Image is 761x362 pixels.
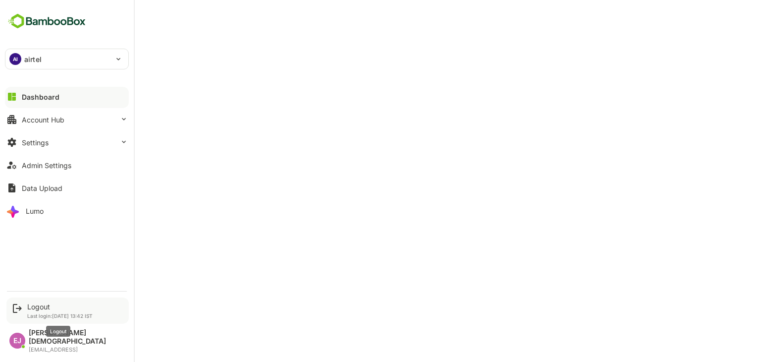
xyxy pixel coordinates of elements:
div: [EMAIL_ADDRESS] [29,347,124,353]
button: Admin Settings [5,155,129,175]
img: BambooboxFullLogoMark.5f36c76dfaba33ec1ec1367b70bb1252.svg [5,12,89,31]
div: Logout [27,302,93,311]
div: Account Hub [22,116,64,124]
div: AIairtel [5,49,128,69]
p: Last login: [DATE] 13:42 IST [27,313,93,319]
div: Data Upload [22,184,62,192]
div: EJ [9,333,25,349]
div: Settings [22,138,49,147]
div: Lumo [26,207,44,215]
button: Dashboard [5,87,129,107]
p: airtel [24,54,42,64]
div: AI [9,53,21,65]
button: Settings [5,132,129,152]
div: Admin Settings [22,161,71,170]
button: Data Upload [5,178,129,198]
button: Account Hub [5,110,129,129]
button: Lumo [5,201,129,221]
div: [PERSON_NAME][DEMOGRAPHIC_DATA] [29,329,124,346]
div: Dashboard [22,93,59,101]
